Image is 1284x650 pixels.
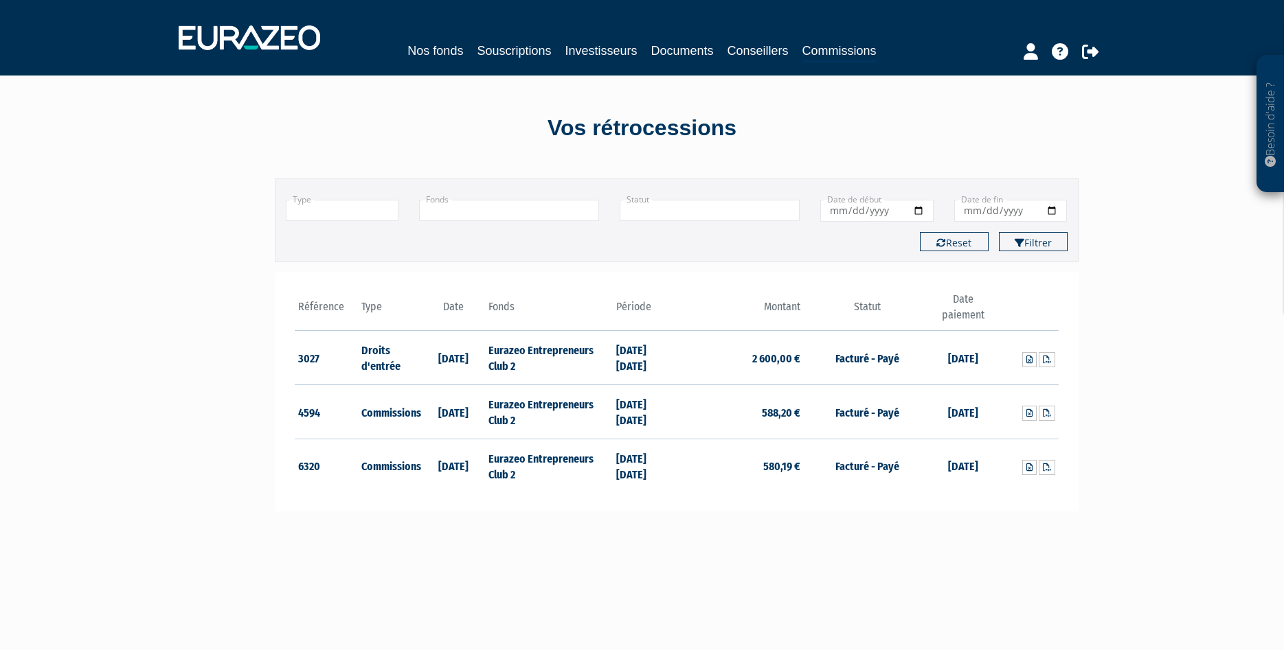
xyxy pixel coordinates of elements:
[179,25,320,50] img: 1732889491-logotype_eurazeo_blanc_rvb.png
[802,41,877,62] a: Commissions
[485,331,612,385] td: Eurazeo Entrepreneurs Club 2
[422,385,486,439] td: [DATE]
[677,439,804,492] td: 580,19 €
[804,439,931,492] td: Facturé - Payé
[728,41,789,60] a: Conseillers
[804,385,931,439] td: Facturé - Payé
[358,331,422,385] td: Droits d'entrée
[422,439,486,492] td: [DATE]
[677,331,804,385] td: 2 600,00 €
[565,41,637,60] a: Investisseurs
[295,331,359,385] td: 3027
[295,439,359,492] td: 6320
[358,385,422,439] td: Commissions
[251,113,1034,144] div: Vos rétrocessions
[804,292,931,331] th: Statut
[422,292,486,331] th: Date
[920,232,989,251] button: Reset
[485,292,612,331] th: Fonds
[358,292,422,331] th: Type
[613,385,677,439] td: [DATE] [DATE]
[931,292,995,331] th: Date paiement
[613,439,677,492] td: [DATE] [DATE]
[999,232,1068,251] button: Filtrer
[485,439,612,492] td: Eurazeo Entrepreneurs Club 2
[407,41,463,60] a: Nos fonds
[613,331,677,385] td: [DATE] [DATE]
[1263,62,1279,186] p: Besoin d'aide ?
[295,385,359,439] td: 4594
[358,439,422,492] td: Commissions
[651,41,714,60] a: Documents
[677,385,804,439] td: 588,20 €
[295,292,359,331] th: Référence
[677,292,804,331] th: Montant
[804,331,931,385] td: Facturé - Payé
[931,439,995,492] td: [DATE]
[485,385,612,439] td: Eurazeo Entrepreneurs Club 2
[931,331,995,385] td: [DATE]
[477,41,551,60] a: Souscriptions
[422,331,486,385] td: [DATE]
[613,292,677,331] th: Période
[931,385,995,439] td: [DATE]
